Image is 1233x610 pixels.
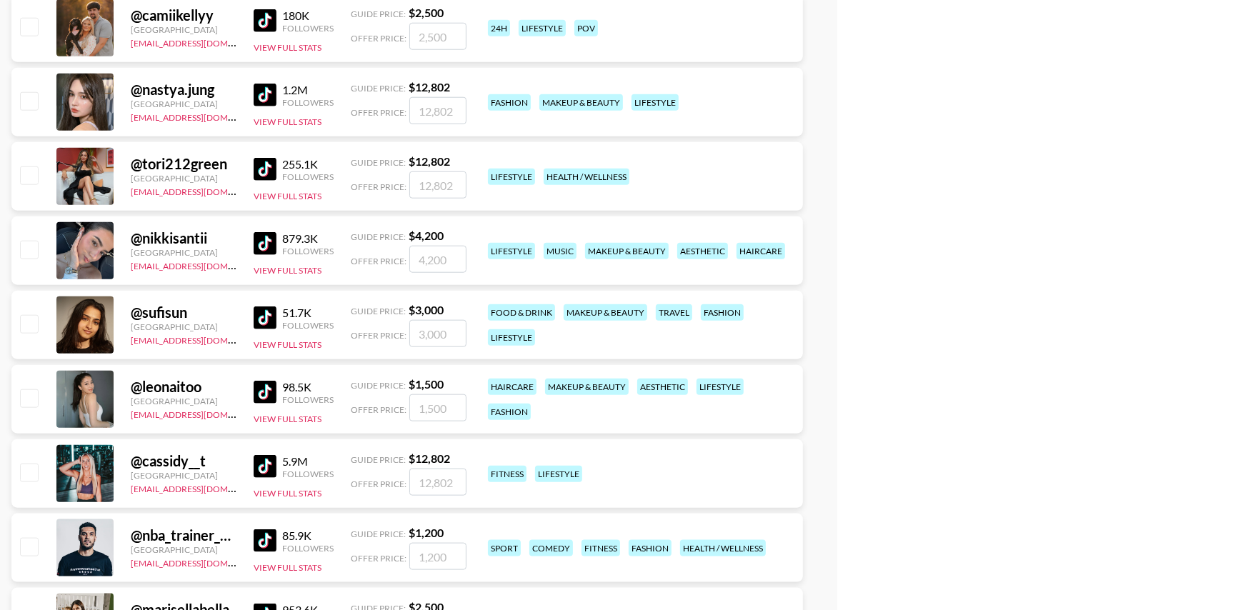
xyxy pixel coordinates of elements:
[254,191,321,201] button: View Full Stats
[409,303,444,316] strong: $ 3,000
[254,529,276,552] img: TikTok
[409,469,466,496] input: 12,802
[409,229,444,242] strong: $ 4,200
[351,454,406,465] span: Guide Price:
[131,481,274,494] a: [EMAIL_ADDRESS][DOMAIN_NAME]
[254,414,321,424] button: View Full Stats
[488,540,521,556] div: sport
[564,304,647,321] div: makeup & beauty
[131,173,236,184] div: [GEOGRAPHIC_DATA]
[409,543,466,570] input: 1,200
[131,321,236,332] div: [GEOGRAPHIC_DATA]
[282,306,334,320] div: 51.7K
[282,171,334,182] div: Followers
[351,231,406,242] span: Guide Price:
[131,109,274,123] a: [EMAIL_ADDRESS][DOMAIN_NAME]
[581,540,620,556] div: fitness
[131,332,274,346] a: [EMAIL_ADDRESS][DOMAIN_NAME]
[254,381,276,404] img: TikTok
[632,94,679,111] div: lifestyle
[254,116,321,127] button: View Full Stats
[488,379,536,395] div: haircare
[488,169,535,185] div: lifestyle
[131,304,236,321] div: @ sufisun
[282,23,334,34] div: Followers
[282,394,334,405] div: Followers
[254,9,276,32] img: TikTok
[409,80,450,94] strong: $ 12,802
[131,155,236,173] div: @ tori212green
[131,470,236,481] div: [GEOGRAPHIC_DATA]
[351,479,406,489] span: Offer Price:
[282,320,334,331] div: Followers
[131,258,274,271] a: [EMAIL_ADDRESS][DOMAIN_NAME]
[282,97,334,108] div: Followers
[409,377,444,391] strong: $ 1,500
[701,304,744,321] div: fashion
[131,406,274,420] a: [EMAIL_ADDRESS][DOMAIN_NAME]
[351,83,406,94] span: Guide Price:
[254,265,321,276] button: View Full Stats
[282,9,334,23] div: 180K
[585,243,669,259] div: makeup & beauty
[409,246,466,273] input: 4,200
[488,404,531,420] div: fashion
[351,157,406,168] span: Guide Price:
[544,243,576,259] div: music
[519,20,566,36] div: lifestyle
[131,452,236,470] div: @ cassidy__t
[409,23,466,50] input: 2,500
[254,562,321,573] button: View Full Stats
[545,379,629,395] div: makeup & beauty
[737,243,785,259] div: haircare
[254,339,321,350] button: View Full Stats
[488,466,526,482] div: fitness
[351,380,406,391] span: Guide Price:
[409,97,466,124] input: 12,802
[131,396,236,406] div: [GEOGRAPHIC_DATA]
[351,529,406,539] span: Guide Price:
[409,171,466,199] input: 12,802
[254,232,276,255] img: TikTok
[254,488,321,499] button: View Full Stats
[131,184,274,197] a: [EMAIL_ADDRESS][DOMAIN_NAME]
[488,329,535,346] div: lifestyle
[351,553,406,564] span: Offer Price:
[131,544,236,555] div: [GEOGRAPHIC_DATA]
[351,256,406,266] span: Offer Price:
[131,378,236,396] div: @ leonaitoo
[351,404,406,415] span: Offer Price:
[656,304,692,321] div: travel
[282,83,334,97] div: 1.2M
[488,304,555,321] div: food & drink
[351,9,406,19] span: Guide Price:
[131,526,236,544] div: @ nba_trainer_seanmarshall
[131,247,236,258] div: [GEOGRAPHIC_DATA]
[282,380,334,394] div: 98.5K
[488,243,535,259] div: lifestyle
[282,246,334,256] div: Followers
[131,229,236,247] div: @ nikkisantii
[539,94,623,111] div: makeup & beauty
[409,526,444,539] strong: $ 1,200
[677,243,728,259] div: aesthetic
[131,81,236,99] div: @ nastya.jung
[680,540,766,556] div: health / wellness
[254,306,276,329] img: TikTok
[254,455,276,478] img: TikTok
[535,466,582,482] div: lifestyle
[131,24,236,35] div: [GEOGRAPHIC_DATA]
[351,181,406,192] span: Offer Price:
[254,84,276,106] img: TikTok
[282,469,334,479] div: Followers
[697,379,744,395] div: lifestyle
[409,451,450,465] strong: $ 12,802
[488,94,531,111] div: fashion
[544,169,629,185] div: health / wellness
[409,6,444,19] strong: $ 2,500
[351,107,406,118] span: Offer Price:
[529,540,573,556] div: comedy
[409,320,466,347] input: 3,000
[282,543,334,554] div: Followers
[282,454,334,469] div: 5.9M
